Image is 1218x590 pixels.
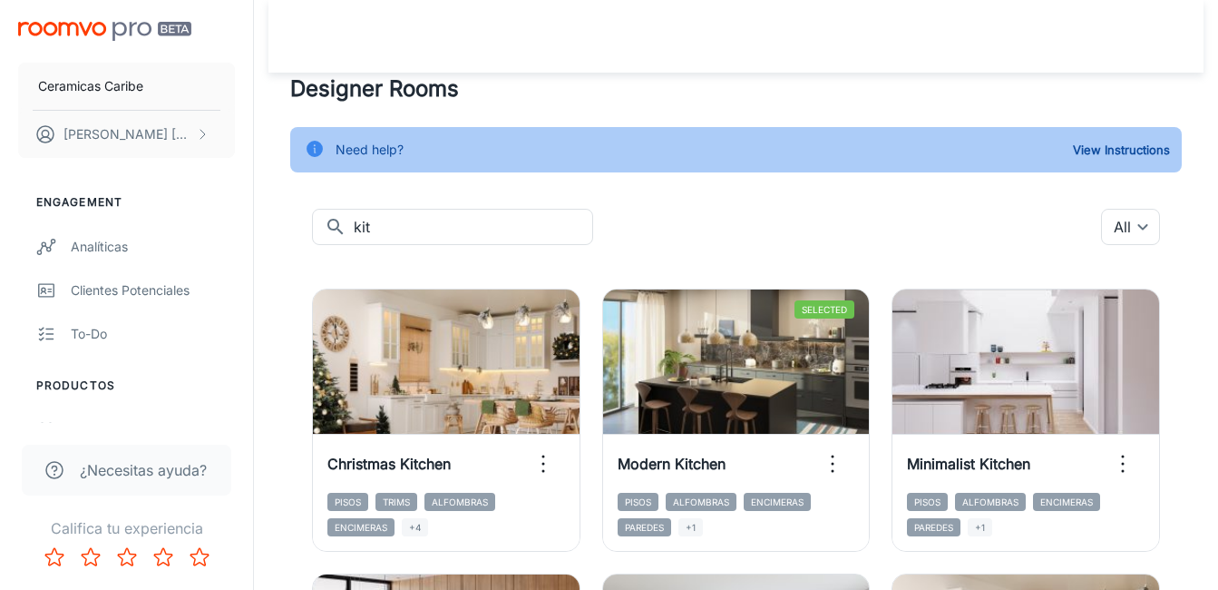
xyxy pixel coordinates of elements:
span: Pisos [618,493,658,511]
span: +1 [678,518,703,536]
span: Selected [794,300,854,319]
span: Alfombras [424,493,495,511]
div: Clientes potenciales [71,280,235,300]
span: Pisos [327,493,368,511]
span: Paredes [907,518,960,536]
p: Califica tu experiencia [15,517,239,539]
div: Need help? [336,133,404,167]
span: +4 [402,518,428,536]
button: View Instructions [1068,136,1174,163]
p: Ceramicas Caribe [38,76,143,96]
div: Mis productos [71,420,235,440]
h6: Modern Kitchen [618,453,726,475]
button: Rate 3 star [109,539,145,575]
span: Paredes [618,518,671,536]
button: Rate 5 star [181,539,218,575]
button: Rate 4 star [145,539,181,575]
img: Roomvo PRO Beta [18,22,191,41]
span: Trims [375,493,417,511]
span: Encimeras [744,493,811,511]
span: Alfombras [666,493,736,511]
div: Analíticas [71,237,235,257]
span: Pisos [907,493,948,511]
div: To-do [71,324,235,344]
button: Rate 1 star [36,539,73,575]
h6: Minimalist Kitchen [907,453,1030,475]
button: Rate 2 star [73,539,109,575]
span: ¿Necesitas ayuda? [80,459,207,481]
button: [PERSON_NAME] [PERSON_NAME] [18,111,235,158]
h4: Designer Rooms [290,73,1182,105]
h6: Christmas Kitchen [327,453,451,475]
div: All [1101,209,1160,245]
button: Ceramicas Caribe [18,63,235,110]
span: +1 [968,518,992,536]
span: Encimeras [327,518,395,536]
input: Search... [354,209,593,245]
p: [PERSON_NAME] [PERSON_NAME] [63,124,191,144]
span: Alfombras [955,493,1026,511]
span: Encimeras [1033,493,1100,511]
